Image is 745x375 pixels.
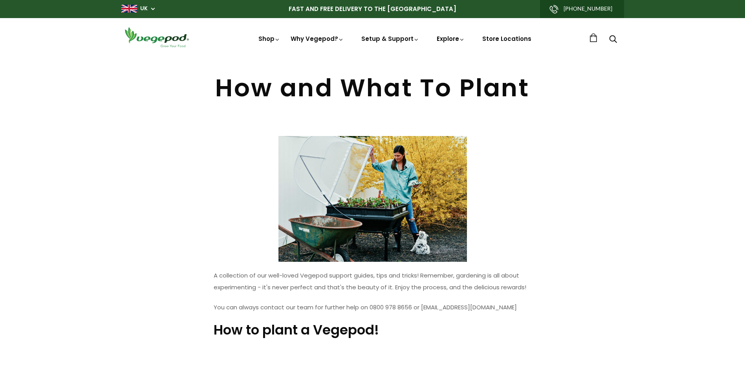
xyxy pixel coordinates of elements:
[214,301,532,313] p: You can always contact our team for further help on 0800 978 8656 or [EMAIL_ADDRESS][DOMAIN_NAME]
[291,35,344,43] a: Why Vegepod?
[361,35,419,43] a: Setup & Support
[121,76,624,100] h1: How and What To Plant
[121,5,137,13] img: gb_large.png
[140,5,148,13] a: UK
[121,26,192,48] img: Vegepod
[214,321,532,338] h3: How to plant a Vegepod!
[609,36,617,44] a: Search
[482,35,531,43] a: Store Locations
[214,270,532,293] p: A collection of our well-loved Vegepod support guides, tips and tricks! Remember, gardening is al...
[437,35,465,43] a: Explore
[258,35,280,43] a: Shop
